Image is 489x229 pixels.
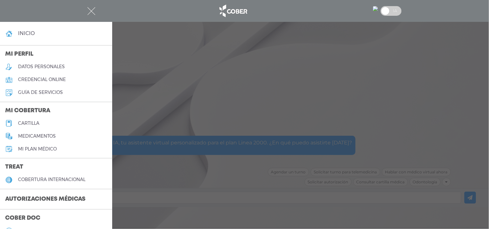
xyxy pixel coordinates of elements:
[18,177,85,182] h5: cobertura internacional
[18,121,39,126] h5: cartilla
[373,6,378,11] img: 1383
[18,146,57,152] h5: Mi plan médico
[87,7,95,15] img: Cober_menu-close-white.svg
[216,3,250,19] img: logo_cober_home-white.png
[18,30,35,36] h4: inicio
[18,133,56,139] h5: medicamentos
[18,77,66,82] h5: credencial online
[18,64,65,69] h5: datos personales
[18,90,63,95] h5: guía de servicios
